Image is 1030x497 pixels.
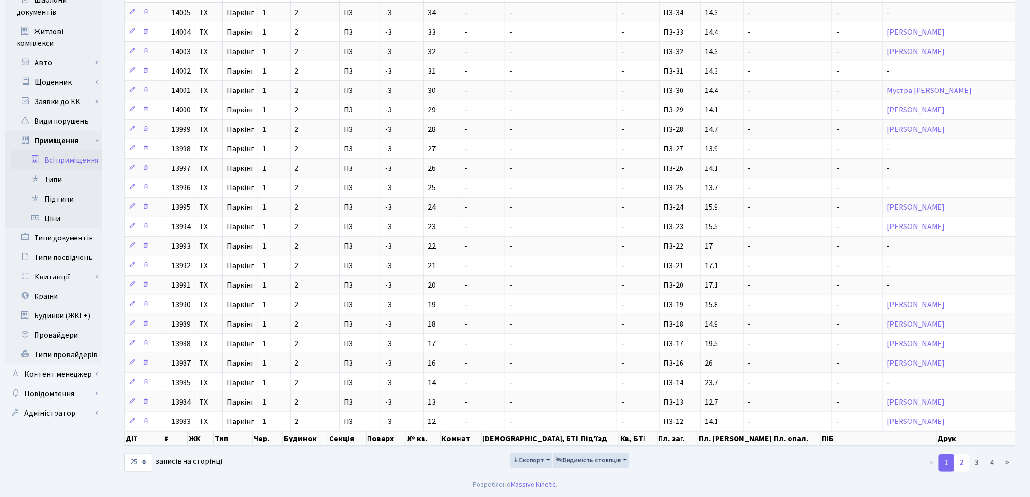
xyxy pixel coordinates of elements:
span: П3-34 [663,7,683,18]
span: - [748,66,751,76]
span: - [464,66,467,76]
span: 29 [428,105,436,115]
span: П3-21 [663,260,683,271]
span: Паркінг [227,262,254,270]
span: 2 [294,183,298,193]
a: 4 [984,454,1000,472]
label: записів на сторінці [124,453,222,472]
span: 1 [262,46,266,57]
a: > [999,454,1015,472]
span: 13994 [171,221,191,232]
span: -3 [385,241,392,252]
a: [PERSON_NAME] [887,124,945,135]
a: Типи посвідчень [5,248,102,267]
span: 30 [428,85,436,96]
span: - [836,85,839,96]
span: - [836,27,839,37]
span: - [621,221,624,232]
span: ТХ [199,28,219,36]
a: [PERSON_NAME] [887,319,945,330]
span: 25 [428,183,436,193]
span: - [464,183,467,193]
a: Види порушень [5,111,102,131]
span: 2 [294,7,298,18]
span: - [509,202,512,213]
span: - [464,260,467,271]
span: 14.1 [705,163,718,174]
span: -3 [385,66,392,76]
a: [PERSON_NAME] [887,338,945,349]
span: - [621,105,624,115]
span: - [887,241,890,252]
span: - [621,183,624,193]
a: Заявки до КК [11,92,102,111]
span: 2 [294,105,298,115]
span: П3 [344,66,353,76]
span: 14.1 [705,105,718,115]
span: 15.8 [705,299,718,310]
span: - [887,280,890,291]
span: - [836,66,839,76]
select: записів на сторінці [124,453,152,472]
span: - [509,46,512,57]
span: - [836,105,839,115]
a: Контент менеджер [5,365,102,384]
span: П3 [344,7,353,18]
span: - [748,7,751,18]
span: П3-30 [663,85,683,96]
span: 14.3 [705,66,718,76]
span: - [509,183,512,193]
span: Паркінг [227,301,254,309]
span: 2 [294,280,298,291]
span: - [464,105,467,115]
a: [PERSON_NAME] [887,299,945,310]
span: - [509,299,512,310]
span: 1 [262,144,266,154]
span: 32 [428,46,436,57]
a: 3 [969,454,985,472]
a: Типи [11,170,102,189]
span: -3 [385,221,392,232]
span: - [509,7,512,18]
span: - [748,144,751,154]
span: 13995 [171,202,191,213]
span: - [887,163,890,174]
span: - [464,27,467,37]
span: -3 [385,163,392,174]
span: 2 [294,66,298,76]
span: 21 [428,260,436,271]
span: 2 [294,202,298,213]
a: Підтипи [11,189,102,209]
span: 17.1 [705,260,718,271]
span: Паркінг [227,184,254,192]
span: - [748,27,751,37]
span: - [509,241,512,252]
span: - [836,46,839,57]
span: П3-24 [663,202,683,213]
span: - [836,241,839,252]
span: П3-27 [663,144,683,154]
span: 14000 [171,105,191,115]
a: Всі приміщення [11,150,102,170]
span: П3 [344,260,353,271]
span: Паркінг [227,106,254,114]
span: 22 [428,241,436,252]
span: - [748,221,751,232]
span: 1 [262,163,266,174]
span: 2 [294,144,298,154]
span: П3 [344,221,353,232]
span: - [621,27,624,37]
span: 13.9 [705,144,718,154]
span: 2 [294,27,298,37]
span: -3 [385,27,392,37]
span: П3-28 [663,124,683,135]
span: П3 [344,124,353,135]
a: Країни [5,287,102,306]
span: 33 [428,27,436,37]
span: П3 [344,280,353,291]
span: П3-32 [663,46,683,57]
span: 1 [262,124,266,135]
span: Паркінг [227,281,254,289]
span: -3 [385,144,392,154]
span: - [464,124,467,135]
